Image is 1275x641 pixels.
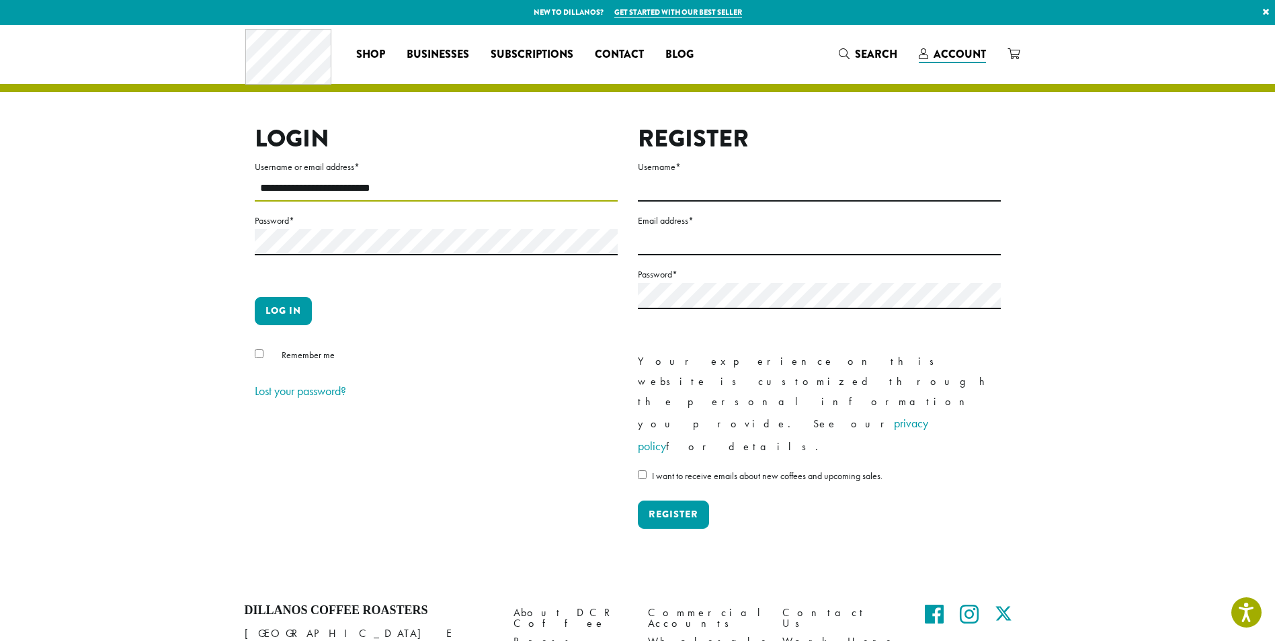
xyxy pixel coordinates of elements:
label: Password [638,266,1001,283]
a: Shop [345,44,396,65]
span: Shop [356,46,385,63]
span: Businesses [407,46,469,63]
label: Email address [638,212,1001,229]
a: privacy policy [638,415,928,454]
p: Your experience on this website is customized through the personal information you provide. See o... [638,351,1001,458]
label: Username or email address [255,159,618,175]
span: I want to receive emails about new coffees and upcoming sales. [652,470,882,482]
span: Search [855,46,897,62]
span: Blog [665,46,694,63]
h4: Dillanos Coffee Roasters [245,603,493,618]
a: Get started with our best seller [614,7,742,18]
span: Account [934,46,986,62]
a: Commercial Accounts [648,603,762,632]
span: Contact [595,46,644,63]
button: Log in [255,297,312,325]
h2: Login [255,124,618,153]
input: I want to receive emails about new coffees and upcoming sales. [638,470,647,479]
a: Contact Us [782,603,897,632]
span: Remember me [282,349,335,361]
a: About DCR Coffee [513,603,628,632]
h2: Register [638,124,1001,153]
button: Register [638,501,709,529]
label: Password [255,212,618,229]
label: Username [638,159,1001,175]
a: Search [828,43,908,65]
span: Subscriptions [491,46,573,63]
a: Lost your password? [255,383,346,398]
